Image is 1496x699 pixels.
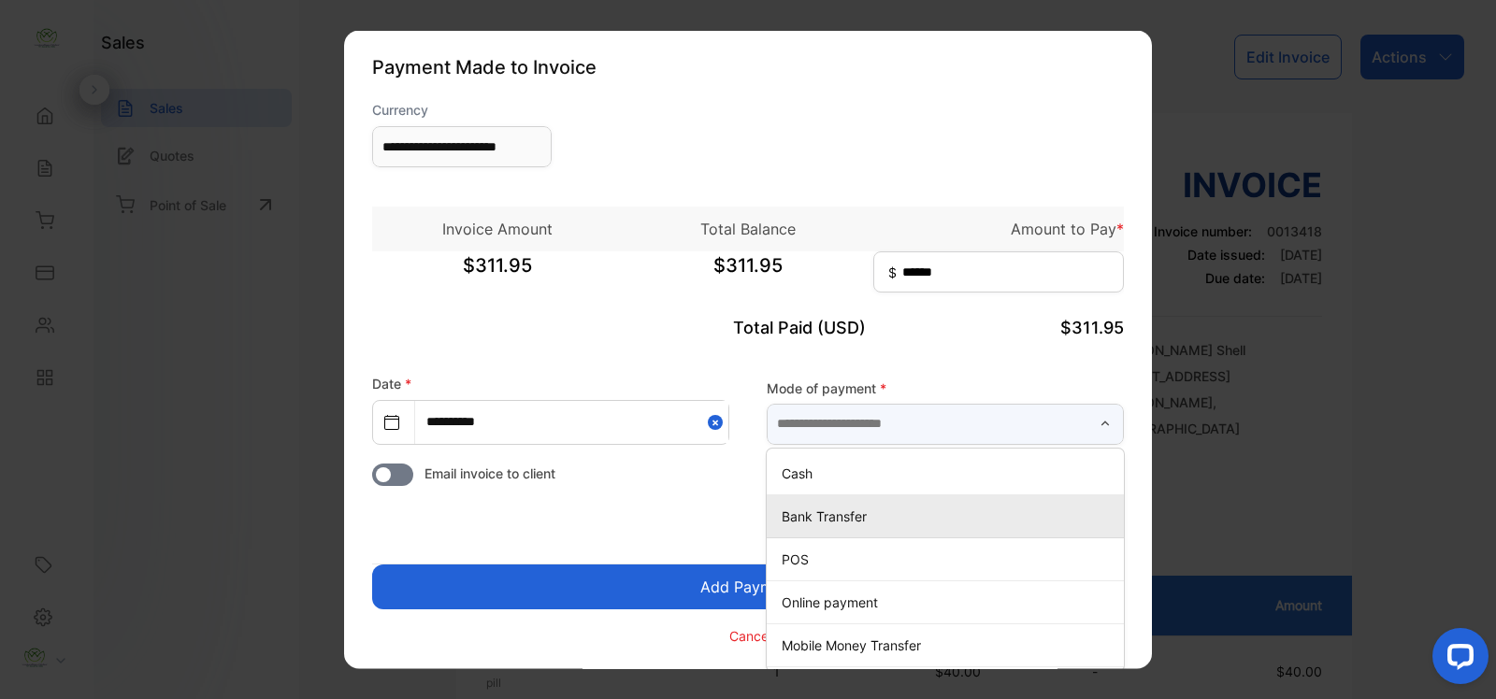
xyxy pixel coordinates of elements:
p: Online payment [782,592,1116,611]
label: Mode of payment [767,378,1124,397]
p: POS [782,549,1116,568]
label: Date [372,376,411,392]
p: Invoice Amount [372,218,623,240]
button: Close [708,401,728,443]
p: Total Paid (USD) [623,315,873,340]
p: Mobile Money Transfer [782,635,1116,654]
span: $311.95 [1060,318,1124,337]
p: Amount to Pay [873,218,1124,240]
p: Cancel [729,625,771,645]
button: Add Payment [372,564,1124,609]
span: $311.95 [372,251,623,298]
p: Cash [782,463,1116,482]
span: $311.95 [623,251,873,298]
span: Email invoice to client [424,464,555,483]
label: Currency [372,100,552,120]
p: Bank Transfer [782,506,1116,525]
p: Total Balance [623,218,873,240]
iframe: LiveChat chat widget [1417,621,1496,699]
p: Payment Made to Invoice [372,53,1124,81]
span: $ [888,263,897,282]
